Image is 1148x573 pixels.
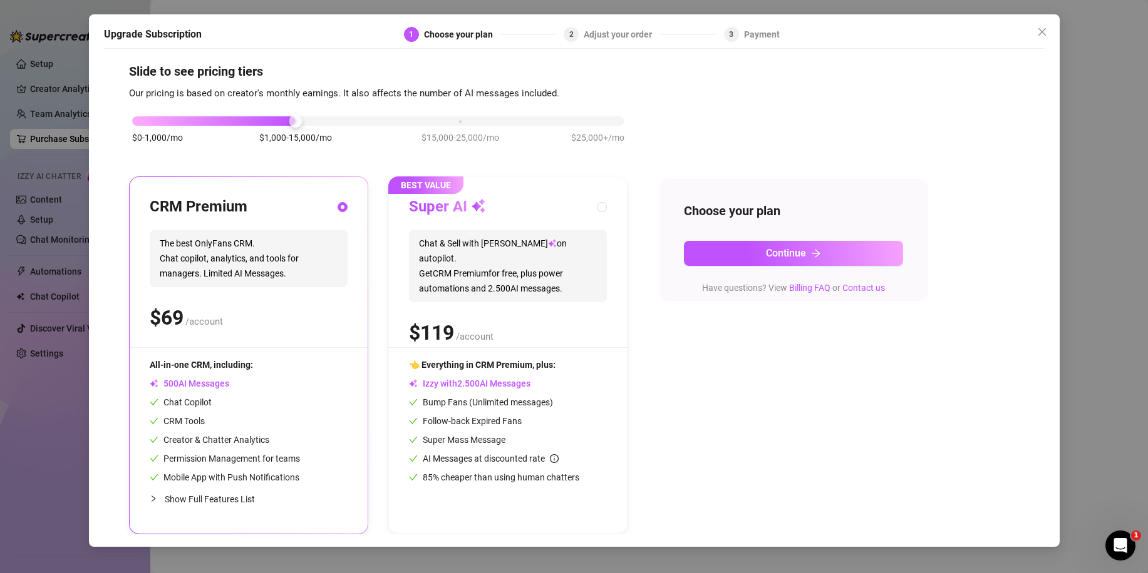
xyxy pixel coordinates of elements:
span: 1 [1131,530,1141,540]
span: check [150,435,158,444]
span: Follow-back Expired Fans [409,416,522,426]
span: arrow-right [811,248,821,258]
span: Have questions? View or [702,283,885,293]
h3: Super AI [409,197,486,217]
span: check [409,435,418,444]
div: Payment [744,27,780,42]
span: $1,000-15,000/mo [259,131,332,145]
button: Close [1032,22,1052,42]
iframe: Intercom live chat [1105,530,1135,560]
div: Choose your plan [424,27,500,42]
span: check [409,417,418,425]
span: BEST VALUE [388,176,463,194]
span: Continue [766,247,806,259]
span: close [1037,27,1047,37]
span: /account [456,331,494,342]
span: check [150,417,158,425]
span: Izzy with AI Messages [409,378,530,388]
span: AI Messages [150,378,229,388]
span: 1 [409,30,413,39]
div: Show Full Features List [150,484,348,514]
span: Show Full Features List [165,494,255,504]
span: /account [185,316,223,327]
h4: Slide to see pricing tiers [129,63,1020,80]
span: Chat & Sell with [PERSON_NAME] on autopilot. Get CRM Premium for free, plus power automations and... [409,230,607,302]
a: Billing FAQ [789,283,830,293]
span: check [150,473,158,482]
span: check [409,398,418,407]
h3: CRM Premium [150,197,247,217]
span: Permission Management for teams [150,454,300,464]
span: 3 [729,30,733,39]
span: 👈 Everything in CRM Premium, plus: [409,360,556,370]
span: check [409,454,418,463]
span: Bump Fans (Unlimited messages) [409,397,553,407]
span: Mobile App with Push Notifications [150,472,299,482]
span: $ [150,306,184,330]
span: 2 [569,30,574,39]
span: $ [409,321,454,345]
span: 85% cheaper than using human chatters [409,472,579,482]
h5: Upgrade Subscription [104,27,202,42]
span: $25,000+/mo [571,131,624,145]
span: info-circle [550,454,559,463]
span: check [409,473,418,482]
span: Close [1032,27,1052,37]
span: Creator & Chatter Analytics [150,435,269,445]
span: CRM Tools [150,416,205,426]
span: $0-1,000/mo [132,131,183,145]
span: All-in-one CRM, including: [150,360,253,370]
span: $15,000-25,000/mo [421,131,499,145]
span: AI Messages at discounted rate [423,454,559,464]
span: Super Mass Message [409,435,505,445]
a: Contact us [842,283,885,293]
span: The best OnlyFans CRM. Chat copilot, analytics, and tools for managers. Limited AI Messages. [150,230,348,287]
span: Chat Copilot [150,397,212,407]
button: Continuearrow-right [684,241,903,266]
span: collapsed [150,495,157,502]
span: check [150,454,158,463]
div: Adjust your order [584,27,659,42]
h4: Choose your plan [684,202,903,220]
span: check [150,398,158,407]
span: Our pricing is based on creator's monthly earnings. It also affects the number of AI messages inc... [129,88,559,99]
